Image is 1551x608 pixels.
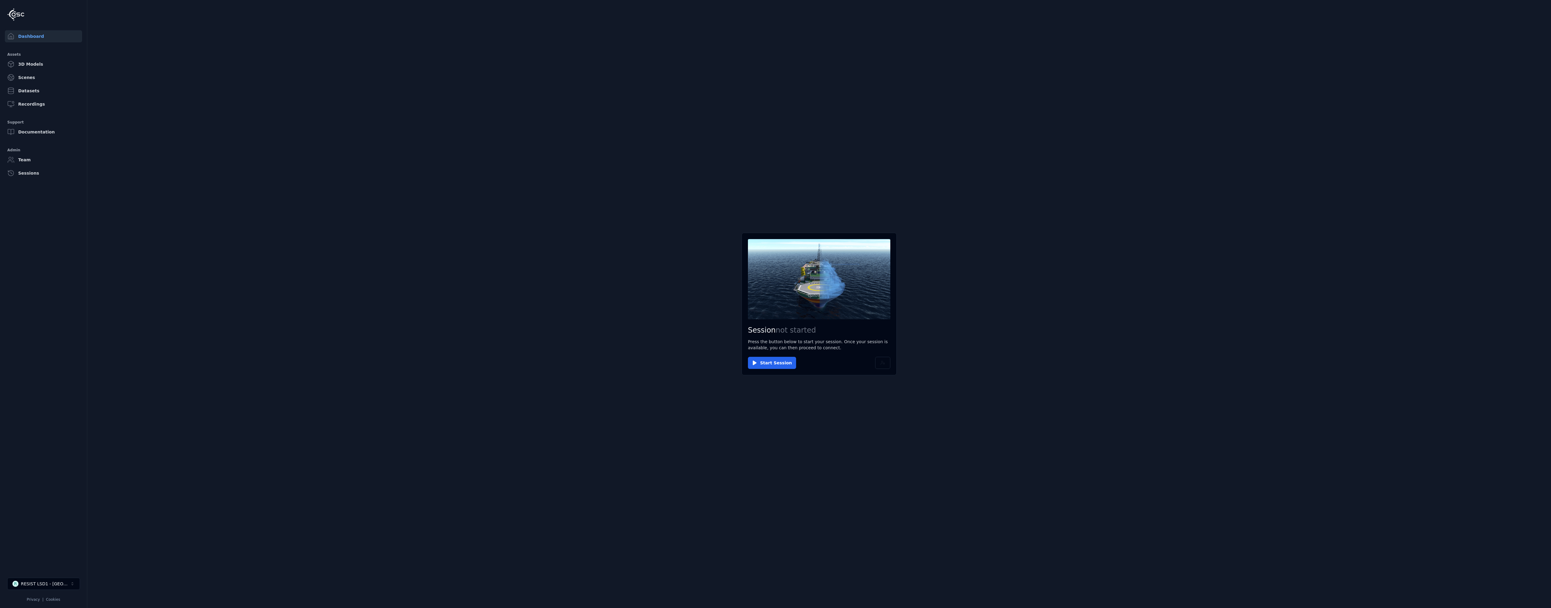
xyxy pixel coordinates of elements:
div: RESIST LSD1 - [GEOGRAPHIC_DATA] [21,581,70,587]
h2: Session [748,325,890,335]
a: Scenes [5,71,82,84]
span: not started [776,326,816,334]
a: Dashboard [5,30,82,42]
a: Datasets [5,85,82,97]
div: Assets [7,51,80,58]
a: Cookies [46,597,60,602]
p: Press the button below to start your session. Once your session is available, you can then procee... [748,339,890,351]
button: Start Session [748,357,796,369]
a: Documentation [5,126,82,138]
div: Admin [7,146,80,154]
div: R [12,581,18,587]
img: Logo [7,8,24,21]
a: Team [5,154,82,166]
a: Recordings [5,98,82,110]
span: | [42,597,44,602]
div: Support [7,119,80,126]
button: Select a workspace [7,578,80,590]
a: Privacy [27,597,40,602]
a: 3D Models [5,58,82,70]
a: Sessions [5,167,82,179]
